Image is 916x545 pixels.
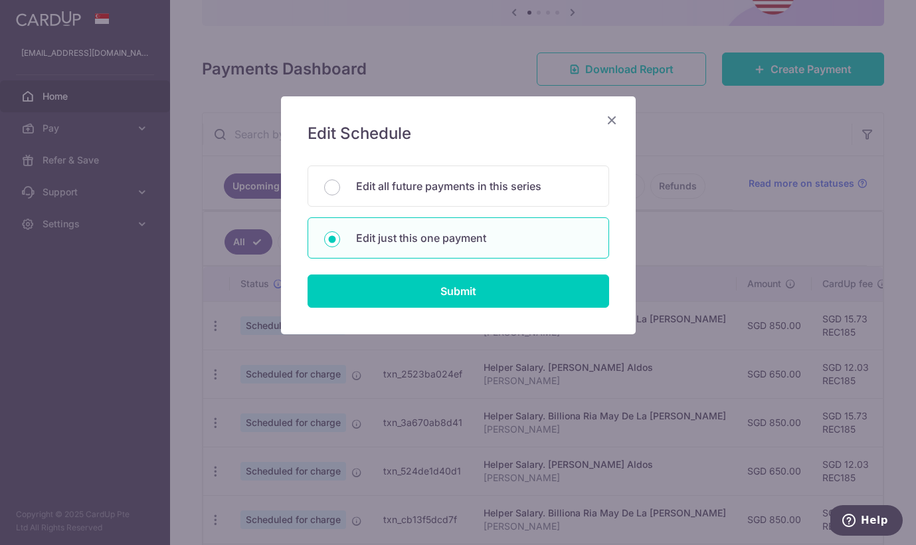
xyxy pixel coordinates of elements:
[308,274,609,308] input: Submit
[308,123,609,144] h5: Edit Schedule
[356,230,593,246] p: Edit just this one payment
[604,112,620,128] button: Close
[356,178,593,194] p: Edit all future payments in this series
[830,505,903,538] iframe: Opens a widget where you can find more information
